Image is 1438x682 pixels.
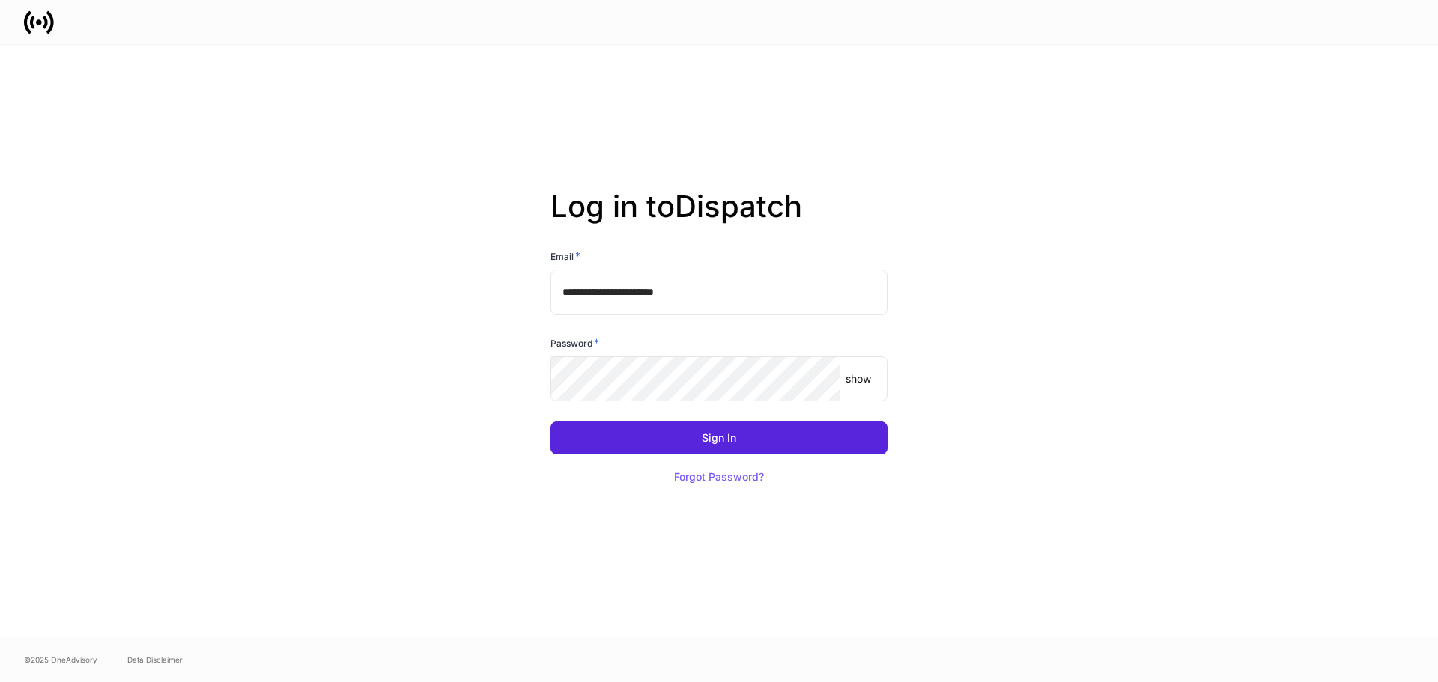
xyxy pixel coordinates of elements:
span: © 2025 OneAdvisory [24,654,97,666]
h6: Email [550,249,580,264]
div: Sign In [702,433,736,443]
h6: Password [550,335,599,350]
button: Sign In [550,421,888,454]
h2: Log in to Dispatch [550,189,888,249]
p: show [846,371,871,386]
div: Forgot Password? [674,472,764,482]
button: Forgot Password? [655,460,783,493]
a: Data Disclaimer [127,654,183,666]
